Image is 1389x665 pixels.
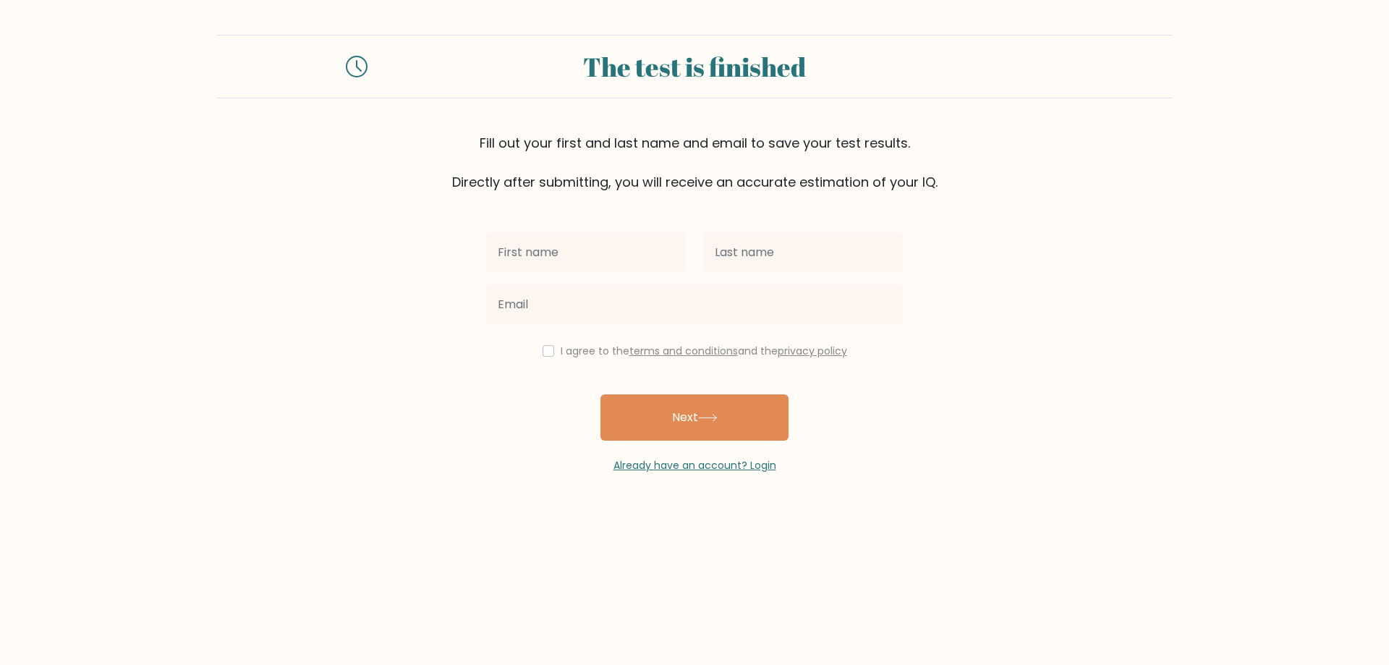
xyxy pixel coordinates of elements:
[486,284,903,325] input: Email
[486,232,686,273] input: First name
[629,344,738,358] a: terms and conditions
[703,232,903,273] input: Last name
[385,47,1004,86] div: The test is finished
[600,394,789,441] button: Next
[217,133,1172,192] div: Fill out your first and last name and email to save your test results. Directly after submitting,...
[613,458,776,473] a: Already have an account? Login
[778,344,847,358] a: privacy policy
[561,344,847,358] label: I agree to the and the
